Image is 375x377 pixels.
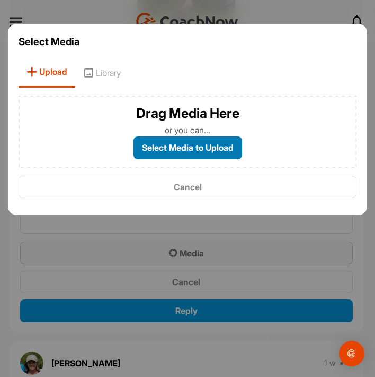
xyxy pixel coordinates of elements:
[19,35,356,49] h3: Select Media
[19,176,356,199] button: Cancel
[136,104,239,124] h1: Drag Media Here
[133,136,242,159] label: Select Media to Upload
[75,57,129,88] span: Library
[339,341,364,366] div: Open Intercom Messenger
[19,57,75,88] span: Upload
[165,124,210,136] p: or you can...
[174,182,202,192] span: Cancel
